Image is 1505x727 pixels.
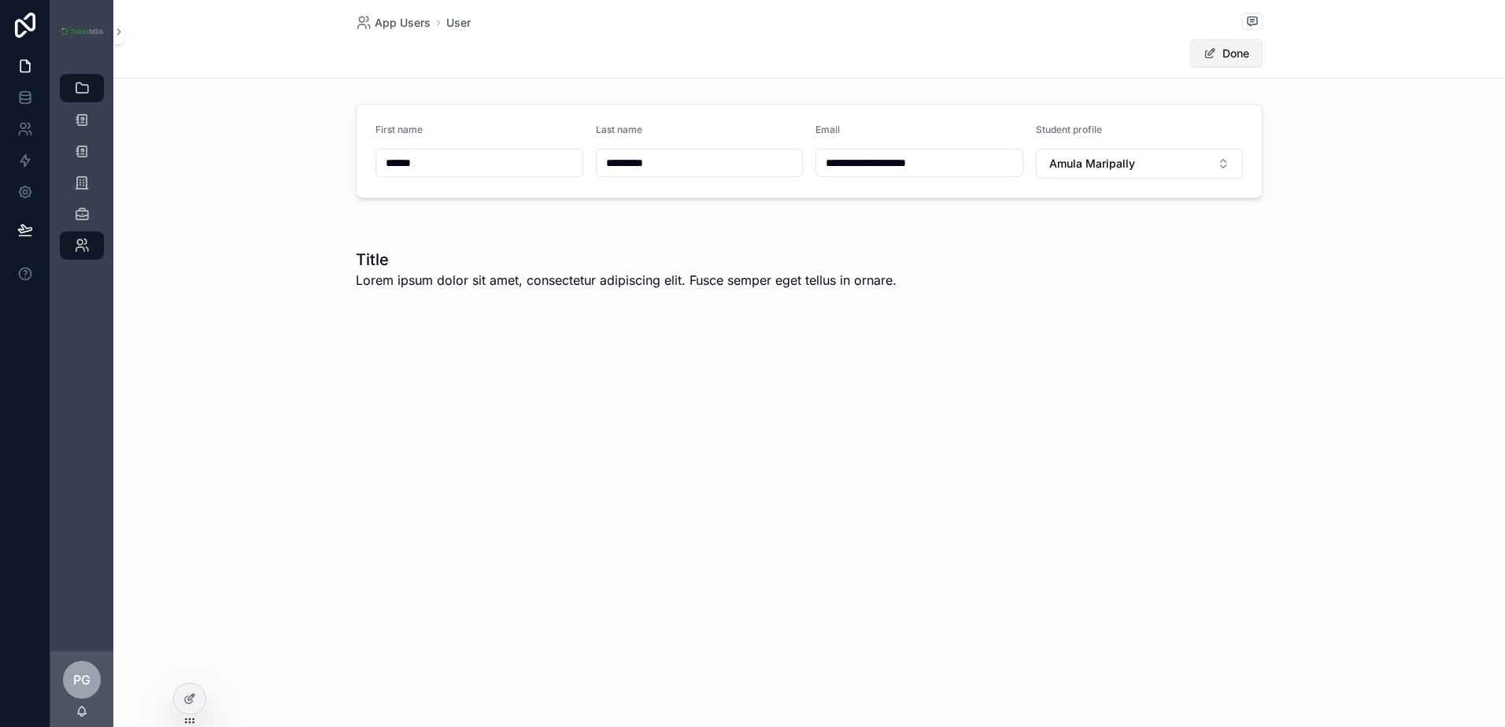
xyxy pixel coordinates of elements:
span: Last name [596,124,642,135]
img: App logo [60,28,104,35]
span: First name [375,124,423,135]
button: Select Button [1036,149,1244,179]
button: Done [1190,39,1263,68]
span: Email [815,124,840,135]
span: Student profile [1036,124,1102,135]
span: Amula Maripally [1049,156,1135,172]
a: App Users [356,15,431,31]
span: App Users [375,15,431,31]
span: PG [73,670,91,689]
div: scrollable content [50,63,113,280]
a: User [446,15,471,31]
h1: Title [356,249,897,271]
span: Lorem ipsum dolor sit amet, consectetur adipiscing elit. Fusce semper eget tellus in ornare. [356,271,897,290]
